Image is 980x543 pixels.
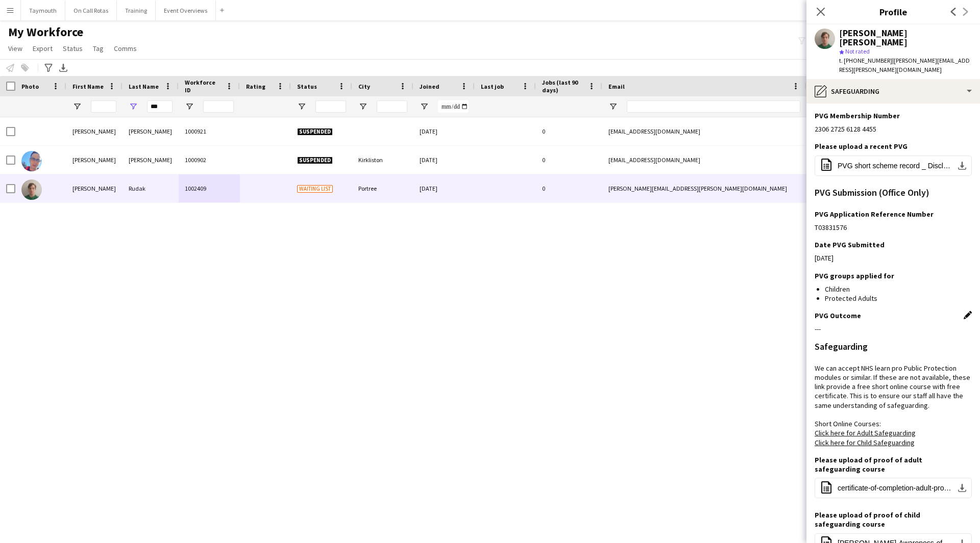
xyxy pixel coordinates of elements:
[815,124,972,134] div: 2306 2725 6128 4455
[806,79,980,104] div: Safeguarding
[66,174,122,202] div: [PERSON_NAME]
[29,42,57,55] a: Export
[297,102,306,111] button: Open Filter Menu
[129,83,159,90] span: Last Name
[536,117,602,145] div: 0
[179,146,240,174] div: 1000902
[838,484,953,492] span: certificate-of-completion-adult-protection-introduction-to-adult-protection-in-highland-level-1.pdf
[825,294,972,303] li: Protected Adults
[815,156,972,176] button: PVG short scheme record _ Disclosure [GEOGRAPHIC_DATA]pdf
[352,174,413,202] div: Portree
[815,419,881,428] span: Short Online Courses:
[246,83,265,90] span: Rating
[815,438,915,447] a: Click here for Child Safeguarding
[179,117,240,145] div: 1000921
[838,162,953,170] span: PVG short scheme record _ Disclosure [GEOGRAPHIC_DATA]pdf
[602,146,806,174] div: [EMAIL_ADDRESS][DOMAIN_NAME]
[21,151,42,171] img: James Mccrudden
[63,44,83,53] span: Status
[413,174,475,202] div: [DATE]
[66,117,122,145] div: [PERSON_NAME]
[358,83,370,90] span: City
[203,100,234,113] input: Workforce ID Filter Input
[297,83,317,90] span: Status
[815,510,964,529] h3: Please upload of proof of child safeguarding course
[536,174,602,202] div: 0
[815,188,929,197] h3: PVG Submission (Office Only)
[420,83,439,90] span: Joined
[815,142,908,151] h3: Please upload a recent PVG
[147,100,173,113] input: Last Name Filter Input
[839,29,972,47] div: [PERSON_NAME] [PERSON_NAME]
[377,100,407,113] input: City Filter Input
[72,83,104,90] span: First Name
[608,83,625,90] span: Email
[179,174,240,202] div: 1002409
[93,44,104,53] span: Tag
[602,174,806,202] div: [PERSON_NAME][EMAIL_ADDRESS][PERSON_NAME][DOMAIN_NAME]
[122,117,179,145] div: [PERSON_NAME]
[815,111,900,120] h3: PVG Membership Number
[72,102,82,111] button: Open Filter Menu
[627,100,800,113] input: Email Filter Input
[420,102,429,111] button: Open Filter Menu
[815,240,885,249] h3: Date PVG Submitted
[815,342,868,351] h3: Safeguarding
[845,47,870,55] span: Not rated
[8,24,83,40] span: My Workforce
[815,253,972,263] div: [DATE]
[413,146,475,174] div: [DATE]
[413,117,475,145] div: [DATE]
[297,157,333,164] span: Suspended
[602,117,806,145] div: [EMAIL_ADDRESS][DOMAIN_NAME]
[815,455,964,474] h3: Please upload of proof of adult safeguarding course
[185,79,222,94] span: Workforce ID
[110,42,141,55] a: Comms
[815,428,916,437] a: Click here for Adult Safeguarding
[185,102,194,111] button: Open Filter Menu
[815,364,970,410] span: We can accept NHS learn pro Public Protection modules or similar. If these are not available, the...
[352,146,413,174] div: Kirkliston
[91,100,116,113] input: First Name Filter Input
[438,100,469,113] input: Joined Filter Input
[21,83,39,90] span: Photo
[542,79,584,94] span: Jobs (last 90 days)
[536,146,602,174] div: 0
[815,478,972,498] button: certificate-of-completion-adult-protection-introduction-to-adult-protection-in-highland-level-1.pdf
[89,42,108,55] a: Tag
[129,102,138,111] button: Open Filter Menu
[8,44,22,53] span: View
[815,271,894,280] h3: PVG groups applied for
[608,102,618,111] button: Open Filter Menu
[156,1,216,20] button: Event Overviews
[825,285,972,294] li: Children
[839,57,970,73] span: | [PERSON_NAME][EMAIL_ADDRESS][PERSON_NAME][DOMAIN_NAME]
[65,1,117,20] button: On Call Rotas
[114,44,137,53] span: Comms
[297,128,333,136] span: Suspended
[42,62,55,74] app-action-btn: Advanced filters
[315,100,346,113] input: Status Filter Input
[122,174,179,202] div: Rudak
[21,179,42,200] img: Radziej Rudak
[815,311,861,320] h3: PVG Outcome
[297,185,333,193] span: Waiting list
[33,44,53,53] span: Export
[815,223,972,232] div: T03831576
[66,146,122,174] div: [PERSON_NAME]
[21,1,65,20] button: Taymouth
[815,210,934,219] h3: PVG Application Reference Number
[4,42,27,55] a: View
[57,62,69,74] app-action-btn: Export XLSX
[806,5,980,18] h3: Profile
[122,146,179,174] div: [PERSON_NAME]
[839,57,892,64] span: t. [PHONE_NUMBER]
[59,42,87,55] a: Status
[815,324,972,333] div: ---
[358,102,367,111] button: Open Filter Menu
[117,1,156,20] button: Training
[481,83,504,90] span: Last job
